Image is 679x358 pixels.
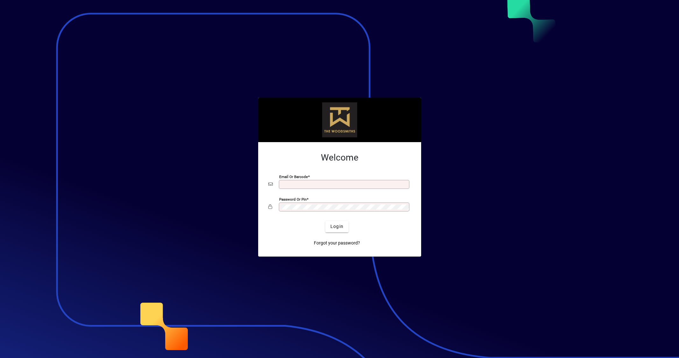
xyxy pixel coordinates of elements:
[314,240,360,246] span: Forgot your password?
[268,152,411,163] h2: Welcome
[279,197,307,201] mat-label: Password or Pin
[325,221,349,232] button: Login
[279,174,308,179] mat-label: Email or Barcode
[330,223,343,230] span: Login
[311,238,363,249] a: Forgot your password?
